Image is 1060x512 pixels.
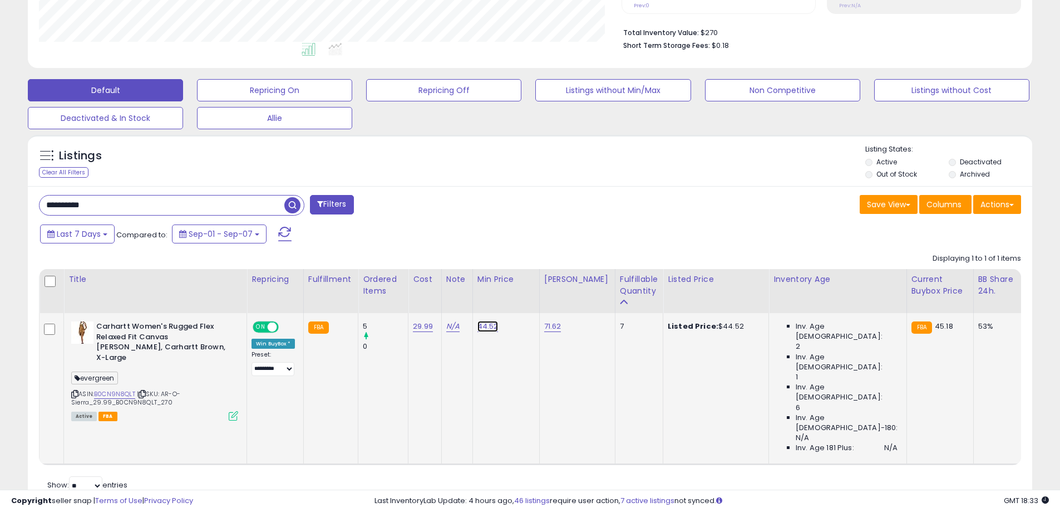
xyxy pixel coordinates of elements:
[197,79,352,101] button: Repricing On
[446,274,468,285] div: Note
[911,274,969,297] div: Current Buybox Price
[71,321,93,344] img: 31EkcSZRxlL._SL40_.jpg
[252,274,299,285] div: Repricing
[363,321,408,331] div: 5
[884,443,898,453] span: N/A
[514,495,550,506] a: 46 listings
[796,372,798,382] span: 1
[28,79,183,101] button: Default
[39,167,88,178] div: Clear All Filters
[960,157,1002,167] label: Deactivated
[668,321,760,331] div: $44.52
[796,413,898,433] span: Inv. Age [DEMOGRAPHIC_DATA]-180:
[796,352,898,372] span: Inv. Age [DEMOGRAPHIC_DATA]:
[544,321,561,332] a: 71.62
[839,2,861,9] small: Prev: N/A
[911,321,932,334] small: FBA
[978,321,1015,331] div: 53%
[28,107,183,129] button: Deactivated & In Stock
[935,321,953,331] span: 45.18
[57,228,101,240] span: Last 7 Days
[933,253,1021,264] div: Displaying 1 to 1 of 1 items
[71,372,118,384] span: evergreen
[623,28,699,37] b: Total Inventory Value:
[95,495,142,506] a: Terms of Use
[254,323,268,332] span: ON
[973,195,1021,214] button: Actions
[668,274,764,285] div: Listed Price
[47,480,127,490] span: Show: entries
[363,274,403,297] div: Ordered Items
[144,495,193,506] a: Privacy Policy
[98,412,117,421] span: FBA
[668,321,718,331] b: Listed Price:
[446,321,460,332] a: N/A
[634,2,649,9] small: Prev: 0
[68,274,242,285] div: Title
[366,79,521,101] button: Repricing Off
[94,389,135,399] a: B0CN9N8QLT
[620,274,658,297] div: Fulfillable Quantity
[544,274,610,285] div: [PERSON_NAME]
[413,321,433,332] a: 29.99
[172,225,267,243] button: Sep-01 - Sep-07
[11,495,52,506] strong: Copyright
[71,321,238,420] div: ASIN:
[623,25,1013,38] li: $270
[96,321,231,365] b: Carhartt Women's Rugged Flex Relaxed Fit Canvas [PERSON_NAME], Carhartt Brown, X-Large
[1004,495,1049,506] span: 2025-09-16 18:33 GMT
[477,321,499,332] a: 44.52
[116,230,167,240] span: Compared to:
[796,342,800,352] span: 2
[197,107,352,129] button: Allie
[363,342,408,352] div: 0
[413,274,437,285] div: Cost
[252,339,295,349] div: Win BuyBox *
[860,195,918,214] button: Save View
[308,274,353,285] div: Fulfillment
[59,148,102,164] h5: Listings
[11,496,193,506] div: seller snap | |
[919,195,972,214] button: Columns
[277,323,295,332] span: OFF
[712,40,729,51] span: $0.18
[40,225,115,243] button: Last 7 Days
[876,169,917,179] label: Out of Stock
[252,351,295,376] div: Preset:
[874,79,1029,101] button: Listings without Cost
[796,321,898,342] span: Inv. Age [DEMOGRAPHIC_DATA]:
[978,274,1019,297] div: BB Share 24h.
[960,169,990,179] label: Archived
[620,495,674,506] a: 7 active listings
[876,157,897,167] label: Active
[308,321,329,334] small: FBA
[796,382,898,402] span: Inv. Age [DEMOGRAPHIC_DATA]:
[374,496,1049,506] div: Last InventoryLab Update: 4 hours ago, require user action, not synced.
[71,389,180,406] span: | SKU: AR-O-Sierra_29.99_B0CN9N8QLT_270
[310,195,353,214] button: Filters
[796,443,854,453] span: Inv. Age 181 Plus:
[71,412,97,421] span: All listings currently available for purchase on Amazon
[926,199,962,210] span: Columns
[796,403,800,413] span: 6
[620,321,654,331] div: 7
[773,274,901,285] div: Inventory Age
[477,274,535,285] div: Min Price
[796,433,809,443] span: N/A
[865,144,1032,155] p: Listing States:
[623,41,710,50] b: Short Term Storage Fees:
[535,79,691,101] button: Listings without Min/Max
[189,228,253,240] span: Sep-01 - Sep-07
[705,79,860,101] button: Non Competitive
